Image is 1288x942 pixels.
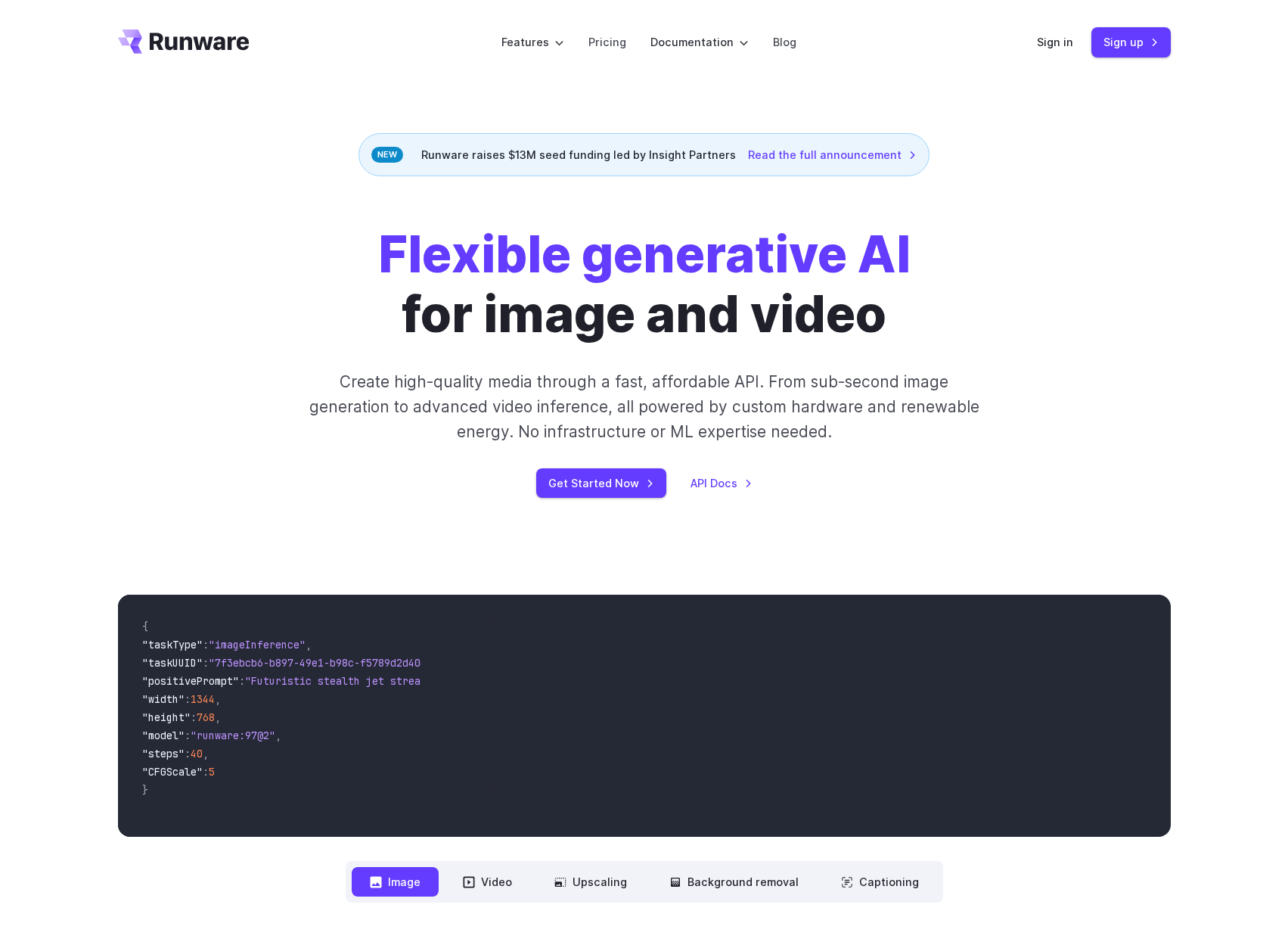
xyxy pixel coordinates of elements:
[691,474,753,492] a: API Docs
[536,867,645,897] button: Upscaling
[358,133,930,176] div: Runware raises $13M seed funding led by Insight Partners
[118,30,250,54] a: Go to /
[209,656,439,670] span: "7f3ebcb6-b897-49e1-b98c-f5789d2d40d7"
[142,747,185,760] span: "steps"
[203,656,209,670] span: :
[185,747,191,760] span: :
[306,638,312,651] span: ,
[142,674,239,688] span: "positivePrompt"
[142,765,203,779] span: "CFGScale"
[651,867,817,897] button: Background removal
[142,710,191,724] span: "height"
[588,33,626,51] a: Pricing
[142,729,185,742] span: "model"
[185,729,191,742] span: :
[142,620,148,633] span: {
[209,638,306,651] span: "imageInference"
[215,710,221,724] span: ,
[203,638,209,651] span: :
[197,710,215,724] span: 768
[191,710,197,724] span: :
[191,729,275,742] span: "runware:97@2"
[185,692,191,706] span: :
[203,765,209,779] span: :
[823,867,937,897] button: Captioning
[773,33,796,51] a: Blog
[209,765,215,779] span: 5
[536,468,666,498] a: Get Started Now
[142,692,185,706] span: "width"
[1091,27,1171,57] a: Sign up
[142,783,148,797] span: }
[307,369,981,445] p: Create high-quality media through a fast, affordable API. From sub-second image generation to adv...
[275,729,281,742] span: ,
[1037,33,1073,51] a: Sign in
[203,747,209,760] span: ,
[445,867,530,897] button: Video
[142,656,203,670] span: "taskUUID"
[378,225,911,345] h1: for image and video
[191,747,203,760] span: 40
[142,638,203,651] span: "taskType"
[748,146,917,163] a: Read the full announcement
[215,692,221,706] span: ,
[650,33,749,51] label: Documentation
[501,33,564,51] label: Features
[239,674,245,688] span: :
[352,867,439,897] button: Image
[378,224,911,284] strong: Flexible generative AI
[191,692,215,706] span: 1344
[245,674,796,688] span: "Futuristic stealth jet streaking through a neon-lit cityscape with glowing purple exhaust"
